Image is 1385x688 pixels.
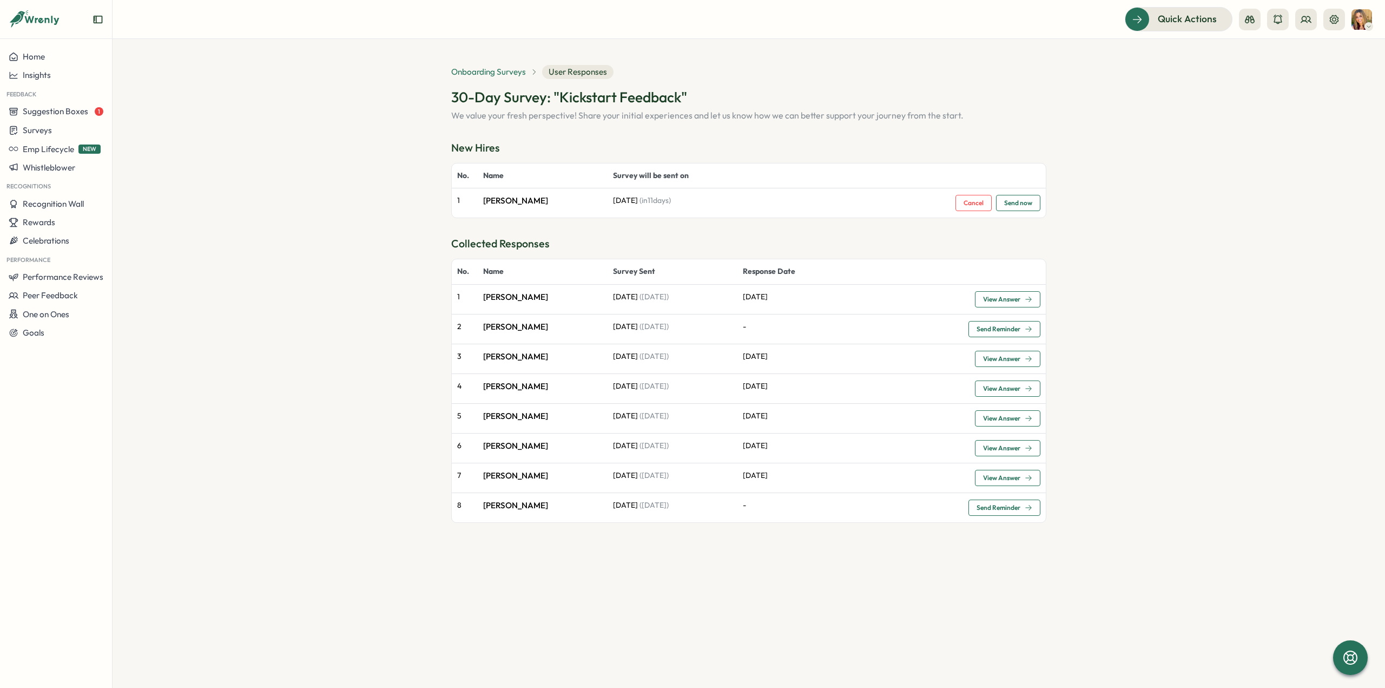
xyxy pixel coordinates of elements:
td: [DATE] [608,314,737,344]
td: 5 [452,403,478,433]
th: No. [452,163,478,189]
td: 4 [452,374,478,403]
th: Response Date [737,259,959,285]
span: View Answer [983,445,1020,451]
td: [DATE] [608,374,737,403]
span: Send Reminder [977,504,1020,511]
span: Rewards [23,217,55,227]
td: 7 [452,463,478,493]
td: [DATE] [608,463,737,493]
th: Name [478,163,608,189]
button: Cancel [955,195,992,211]
span: Whistleblower [23,162,75,173]
h3: Collected Responses [451,235,1046,252]
td: 6 [452,433,478,463]
span: Send now [1004,200,1032,206]
span: Recognition Wall [23,199,84,209]
p: [DATE] [743,351,964,363]
button: View Answer [975,351,1040,367]
span: ( [DATE] ) [638,322,669,331]
p: [PERSON_NAME] [483,195,602,207]
span: NEW [78,145,101,154]
span: ( [DATE] ) [638,351,669,361]
th: Name [478,259,608,285]
span: (in 11 days) [639,195,671,205]
button: Expand sidebar [93,14,103,25]
td: 3 [452,344,478,374]
th: Survey Sent [608,259,737,285]
span: Emp Lifecycle [23,144,74,154]
button: View Answer [975,410,1040,427]
span: ( [DATE] ) [638,381,669,391]
td: 1 [452,285,478,314]
span: ( [DATE] ) [638,292,669,302]
p: [DATE] [743,291,964,303]
button: View Answer [975,381,1040,397]
span: Send Reminder [977,326,1020,332]
p: - [743,500,958,512]
span: ( [DATE] ) [638,470,669,480]
p: [PERSON_NAME] [483,351,602,363]
span: Home [23,51,45,62]
span: One on Ones [23,309,69,319]
td: [DATE] [608,403,737,433]
td: [DATE] [608,433,737,463]
p: - [743,321,958,333]
h1: 30-Day Survey: "Kickstart Feedback" [451,88,1046,107]
p: [PERSON_NAME] [483,321,602,333]
td: 1 [452,188,478,218]
button: Send Reminder [968,321,1040,337]
p: [PERSON_NAME] [483,500,602,512]
span: ( [DATE] ) [638,411,669,421]
p: [DATE] [743,410,964,422]
span: 1 [95,107,103,116]
span: View Answer [983,415,1020,422]
p: [PERSON_NAME] [483,410,602,422]
span: Peer Feedback [23,290,78,300]
th: No. [452,259,478,285]
span: User Responses [542,65,614,79]
img: Tarin O'Neill [1351,9,1372,30]
p: We value your fresh perspective! Share your initial experiences and let us know how we can better... [451,109,1046,122]
span: Cancel [964,200,984,206]
p: [DATE] [743,381,964,392]
a: Onboarding Surveys [451,66,526,78]
button: View Answer [975,440,1040,456]
p: [DATE] [743,470,964,482]
span: View Answer [983,356,1020,362]
span: Celebrations [23,235,69,246]
span: Performance Reviews [23,272,103,282]
h3: New Hires [451,140,1046,156]
span: Surveys [23,125,52,135]
span: Quick Actions [1158,12,1217,26]
span: Goals [23,327,44,338]
span: ( [DATE] ) [638,500,669,510]
button: View Answer [975,291,1040,307]
span: Insights [23,70,51,80]
span: View Answer [983,475,1020,481]
th: Survey will be sent on [608,163,942,189]
td: [DATE] [608,344,737,374]
button: Quick Actions [1125,7,1232,31]
p: [PERSON_NAME] [483,440,602,452]
span: View Answer [983,296,1020,303]
td: [DATE] [608,493,737,522]
p: [PERSON_NAME] [483,470,602,482]
td: [DATE] [608,285,737,314]
span: View Answer [983,385,1020,392]
p: [PERSON_NAME] [483,381,602,392]
button: Send Reminder [968,500,1040,516]
p: [PERSON_NAME] [483,291,602,303]
span: ( [DATE] ) [638,441,669,450]
p: [DATE] [743,440,964,452]
span: Suggestion Boxes [23,106,88,116]
button: Send now [996,195,1040,211]
button: View Answer [975,470,1040,486]
td: 2 [452,314,478,344]
p: [DATE] [613,195,936,207]
td: 8 [452,493,478,522]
